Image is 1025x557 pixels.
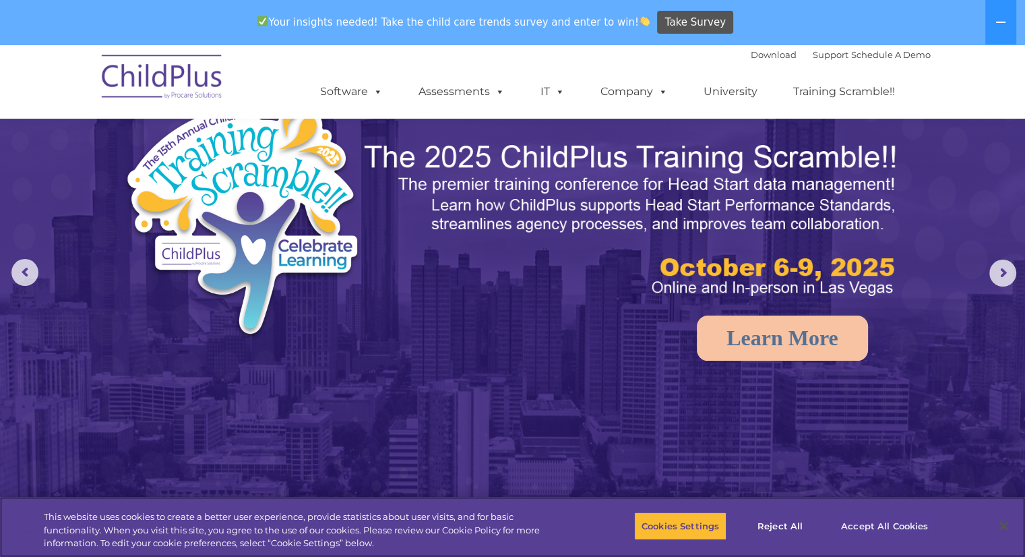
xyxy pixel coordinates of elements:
[851,49,931,60] a: Schedule A Demo
[252,9,656,35] span: Your insights needed! Take the child care trends survey and enter to win!
[405,78,518,105] a: Assessments
[751,49,931,60] font: |
[640,16,650,26] img: 👏
[95,45,230,113] img: ChildPlus by Procare Solutions
[690,78,771,105] a: University
[751,49,797,60] a: Download
[738,512,822,540] button: Reject All
[187,89,228,99] span: Last name
[527,78,578,105] a: IT
[587,78,681,105] a: Company
[780,78,908,105] a: Training Scramble!!
[187,144,245,154] span: Phone number
[665,11,726,34] span: Take Survey
[697,316,868,361] a: Learn More
[657,11,733,34] a: Take Survey
[834,512,935,540] button: Accept All Cookies
[44,510,564,550] div: This website uses cookies to create a better user experience, provide statistics about user visit...
[813,49,848,60] a: Support
[989,511,1018,541] button: Close
[257,16,268,26] img: ✅
[307,78,396,105] a: Software
[634,512,726,540] button: Cookies Settings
